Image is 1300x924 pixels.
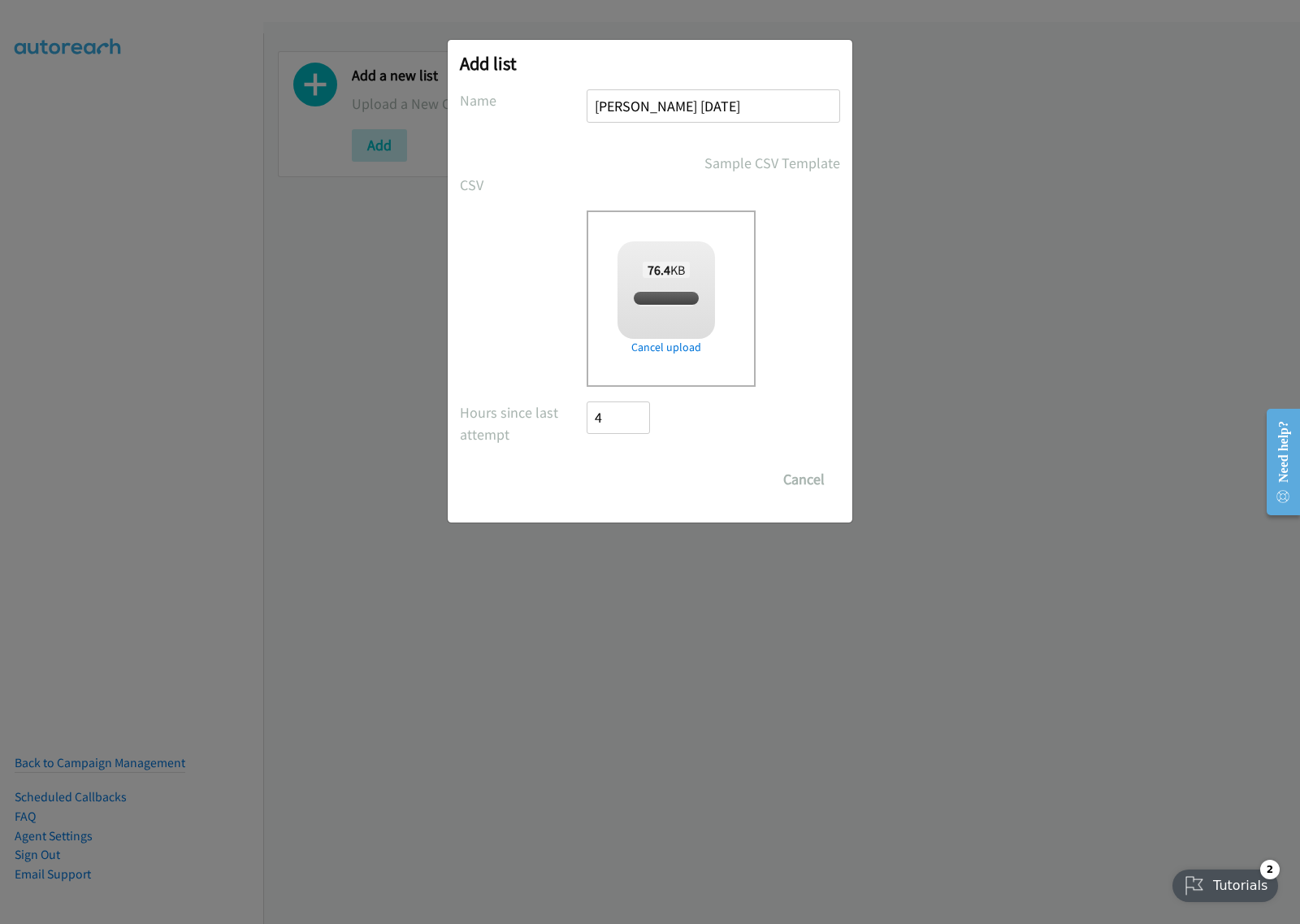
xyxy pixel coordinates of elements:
[643,262,691,278] span: KB
[704,152,840,174] a: Sample CSV Template
[617,339,715,356] a: Cancel upload
[1163,853,1288,912] iframe: Checklist
[639,291,693,306] span: split_2.csv
[768,463,840,496] button: Cancel
[460,52,840,75] h2: Add list
[460,89,587,111] label: Name
[648,262,670,278] strong: 76.4
[1253,397,1300,527] iframe: Resource Center
[460,174,587,196] label: CSV
[460,401,587,445] label: Hours since last attempt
